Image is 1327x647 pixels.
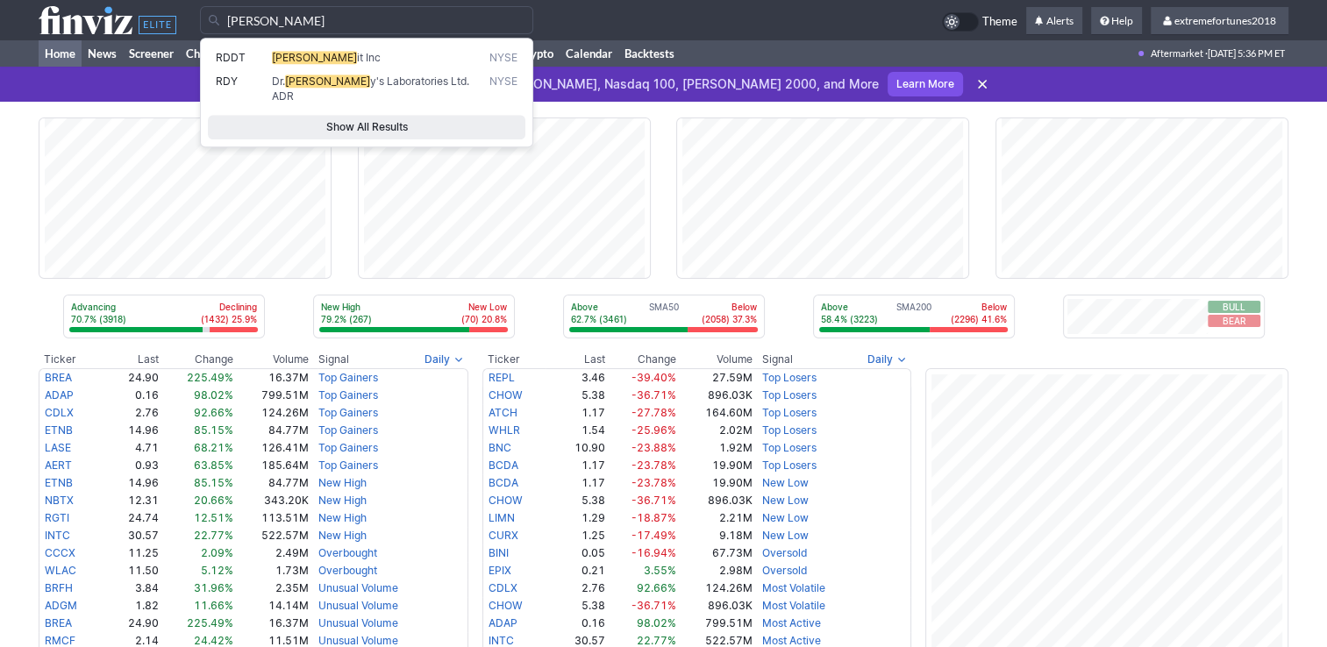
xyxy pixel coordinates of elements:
th: Change [606,351,677,368]
td: 799.51M [677,615,753,632]
a: Top Losers [762,406,817,419]
span: -36.71% [631,599,676,612]
td: 1.92M [677,439,753,457]
td: 84.77M [234,474,310,492]
button: Signals interval [863,351,911,368]
p: Declining [201,301,257,313]
div: SMA200 [819,301,1009,327]
td: 1.82 [99,597,160,615]
span: 31.96% [194,581,233,594]
td: 10.90 [546,439,606,457]
td: 12.31 [99,492,160,509]
a: CHOW [489,599,523,612]
div: SMA50 [569,301,759,327]
td: 27.59M [677,368,753,387]
p: Above [571,301,627,313]
a: Top Losers [762,441,817,454]
a: Alerts [1026,7,1082,35]
a: New High [318,476,367,489]
a: ADGM [45,599,77,612]
td: 9.18M [677,527,753,544]
td: 896.03K [677,387,753,404]
a: New Low [762,494,809,507]
td: 14.96 [99,422,160,439]
span: -18.87% [631,511,676,524]
td: 2.98M [677,562,753,579]
td: 3.46 [546,368,606,387]
td: 896.03K [677,492,753,509]
a: Top Losers [762,459,817,472]
td: 126.41M [234,439,310,457]
a: BREA [45,371,72,384]
span: 63.85% [194,459,233,472]
span: 11.66% [194,599,233,612]
td: 24.74 [99,509,160,527]
a: Most Active [762,634,821,647]
td: 0.16 [99,387,160,404]
span: 85.15% [194,423,233,437]
a: ADAP [45,388,74,402]
span: 5.12% [201,564,233,577]
span: 22.77% [194,529,233,542]
span: Daily [867,351,893,368]
td: 2.02M [677,422,753,439]
td: 343.20K [234,492,310,509]
span: 92.66% [637,581,676,594]
a: Overbought [318,546,377,559]
span: -23.78% [631,476,676,489]
p: (2058) 37.3% [702,313,757,325]
p: (1432) 25.9% [201,313,257,325]
a: Calendar [560,40,618,67]
a: Show All Results [208,115,525,139]
td: 19.90M [677,457,753,474]
td: 30.57 [99,527,160,544]
span: [PERSON_NAME] [285,75,370,88]
a: Oversold [762,546,807,559]
span: Signal [762,352,793,366]
a: CCCX [45,546,75,559]
td: 16.37M [234,368,310,387]
td: 2.35M [234,579,310,597]
div: Search [200,38,533,147]
th: Change [160,351,234,368]
td: 1.17 [546,457,606,474]
td: 2.21M [677,509,753,527]
a: ETNB [45,423,73,437]
td: 1.73M [234,562,310,579]
td: 0.16 [546,615,606,632]
td: 1.54 [546,422,606,439]
td: 896.03K [677,597,753,615]
span: 98.02% [637,616,676,629]
td: 0.93 [99,457,160,474]
a: Unusual Volume [318,616,398,629]
td: 799.51M [234,387,310,404]
a: ATCH [489,406,517,419]
a: Top Gainers [318,406,378,419]
td: 2.76 [546,579,606,597]
td: 5.38 [546,597,606,615]
p: 58.4% (3223) [821,313,878,325]
a: BNC [489,441,511,454]
span: 98.02% [194,388,233,402]
span: -39.40% [631,371,676,384]
a: NBTX [45,494,74,507]
span: 20.66% [194,494,233,507]
a: LASE [45,441,71,454]
td: 1.17 [546,404,606,422]
a: extremefortunes2018 [1151,7,1288,35]
td: 19.90M [677,474,753,492]
p: Advancing [71,301,126,313]
a: EPIX [489,564,511,577]
a: Top Losers [762,371,817,384]
span: Signal [318,352,349,366]
span: Theme [982,12,1017,32]
a: New Low [762,529,809,542]
a: Help [1091,7,1142,35]
span: NYSE [489,75,517,103]
span: Daily [424,351,450,368]
td: 124.26M [677,579,753,597]
p: Below [951,301,1007,313]
a: CDLX [45,406,74,419]
span: y's Laboratories Ltd. ADR [272,75,469,103]
td: 1.17 [546,474,606,492]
